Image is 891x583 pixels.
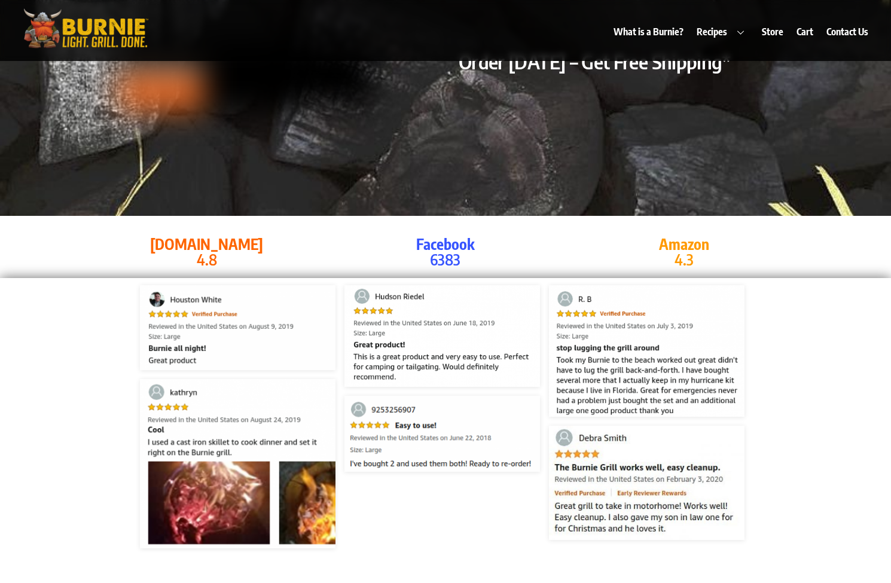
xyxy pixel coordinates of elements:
[608,18,689,45] a: What is a Burnie?
[821,18,874,45] a: Contact Us
[791,18,819,45] a: Cart
[344,396,540,472] img: burniegrill.com-reviews_amazon-20201022_01
[140,379,335,548] img: burniegrill.com-reviews_amazon-20201022_04
[99,236,315,268] a: [DOMAIN_NAME]4.8
[337,236,554,268] a: Facebook6383
[17,34,154,54] a: Burnie Grill
[756,18,789,45] a: Store
[118,38,374,112] img: burniegrill.com-logo-high-res-2020110_500px
[459,50,731,74] span: Order [DATE] – Get Free Shipping*
[576,236,792,268] a: Amazon4.3
[576,236,792,268] p: 4.3
[691,18,755,45] a: Recipes
[549,285,744,417] img: burniegrill.com-reviews_amazon-20201022_07
[140,285,335,370] img: burniegrill.com-reviews_amazon-20201022_06
[17,6,154,51] img: burniegrill.com-logo-high-res-2020110_500px
[99,236,315,268] p: 4.8
[549,426,744,539] img: burniegrill.com-reviews_amazon-20210224_01
[344,285,540,387] img: burniegrill.com-reviews_amazon-20201022_02
[337,236,554,268] p: 6383
[150,234,263,254] strong: [DOMAIN_NAME]
[416,234,475,254] strong: Facebook
[659,234,709,254] strong: Amazon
